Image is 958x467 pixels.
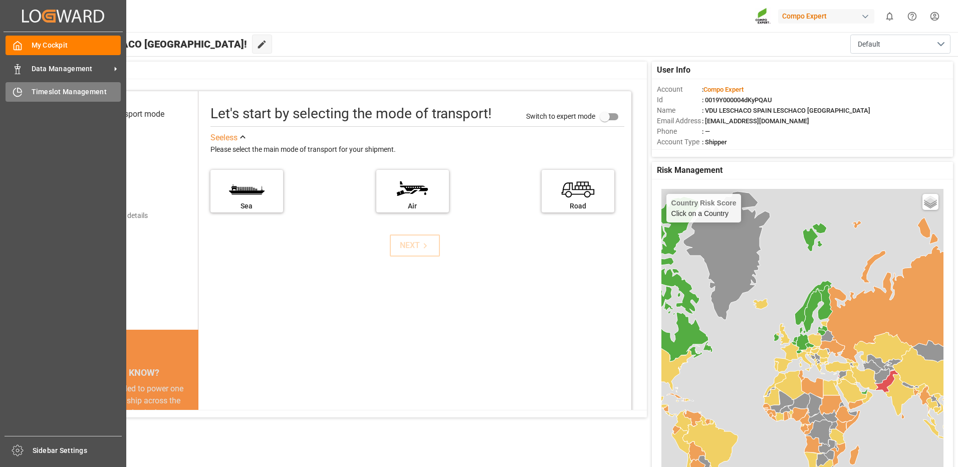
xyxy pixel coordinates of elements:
[32,64,111,74] span: Data Management
[215,201,278,211] div: Sea
[850,35,950,54] button: open menu
[547,201,609,211] div: Road
[33,445,122,456] span: Sidebar Settings
[657,105,702,116] span: Name
[657,164,723,176] span: Risk Management
[381,201,444,211] div: Air
[526,112,595,120] span: Switch to expert mode
[778,7,878,26] button: Compo Expert
[400,240,430,252] div: NEXT
[32,87,121,97] span: Timeslot Management
[42,35,247,54] span: Hello VDU LESCHACO [GEOGRAPHIC_DATA]!
[657,64,690,76] span: User Info
[85,210,148,221] div: Add shipping details
[210,103,492,124] div: Let's start by selecting the mode of transport!
[6,82,121,102] a: Timeslot Management
[657,95,702,105] span: Id
[657,126,702,137] span: Phone
[778,9,874,24] div: Compo Expert
[702,107,870,114] span: : VDU LESCHACO SPAIN LESCHACO [GEOGRAPHIC_DATA]
[657,116,702,126] span: Email Address
[702,86,744,93] span: :
[702,96,772,104] span: : 0019Y000004dKyPQAU
[858,39,880,50] span: Default
[755,8,771,25] img: Screenshot%202023-09-29%20at%2010.02.21.png_1712312052.png
[878,5,901,28] button: show 0 new notifications
[901,5,923,28] button: Help Center
[703,86,744,93] span: Compo Expert
[671,199,737,207] h4: Country Risk Score
[210,144,624,156] div: Please select the main mode of transport for your shipment.
[6,36,121,55] a: My Cockpit
[702,117,809,125] span: : [EMAIL_ADDRESS][DOMAIN_NAME]
[922,194,938,210] a: Layers
[32,40,121,51] span: My Cockpit
[210,132,237,144] div: See less
[390,235,440,257] button: NEXT
[702,138,727,146] span: : Shipper
[671,199,737,217] div: Click on a Country
[184,383,198,467] button: next slide / item
[702,128,710,135] span: : —
[657,137,702,147] span: Account Type
[657,84,702,95] span: Account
